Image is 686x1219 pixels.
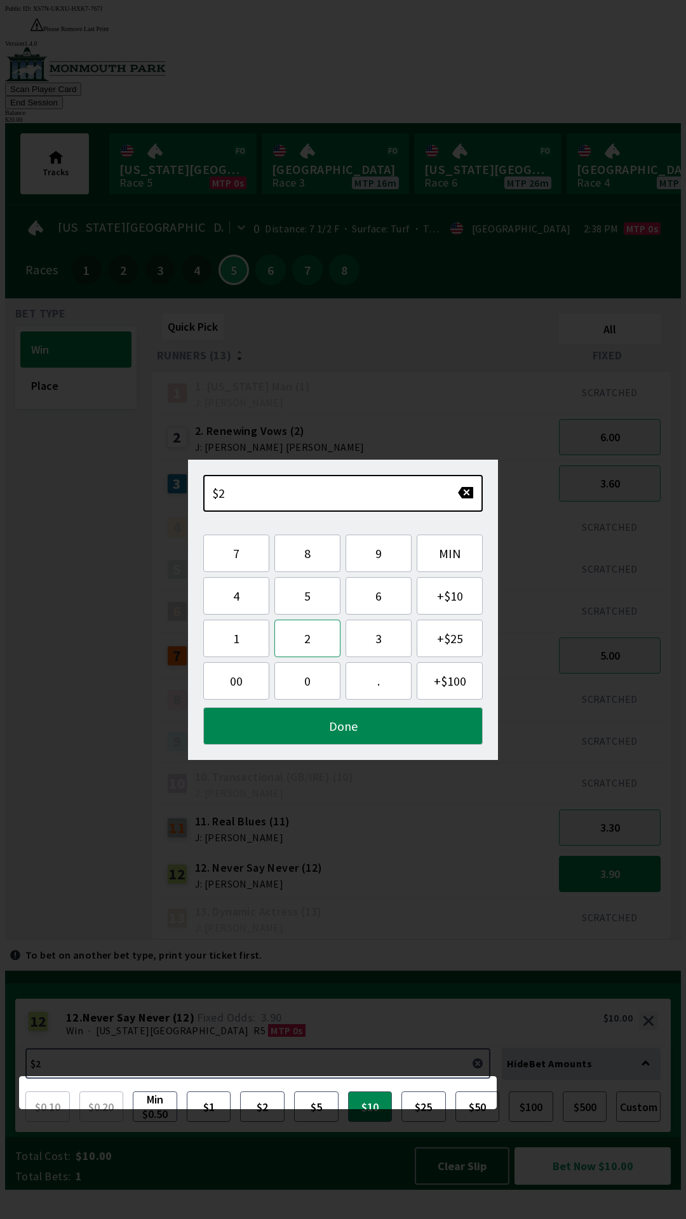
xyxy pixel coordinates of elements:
[214,718,472,734] span: Done
[427,545,472,561] span: MIN
[427,673,472,689] span: + $100
[274,577,340,615] button: 5
[346,620,412,657] button: 3
[417,577,483,615] button: +$10
[274,620,340,657] button: 2
[214,545,259,561] span: 7
[203,707,483,745] button: Done
[356,673,401,689] span: .
[417,535,483,572] button: MIN
[203,535,269,572] button: 7
[274,535,340,572] button: 8
[417,620,483,657] button: +$25
[203,577,269,615] button: 4
[346,535,412,572] button: 9
[212,485,225,501] span: $2
[427,588,472,604] span: + $10
[356,545,401,561] span: 9
[285,588,330,604] span: 5
[214,630,259,646] span: 1
[417,662,483,700] button: +$100
[203,662,269,700] button: 00
[285,673,330,689] span: 0
[214,588,259,604] span: 4
[427,630,472,646] span: + $25
[356,630,401,646] span: 3
[346,662,412,700] button: .
[346,577,412,615] button: 6
[203,620,269,657] button: 1
[285,545,330,561] span: 8
[274,662,340,700] button: 0
[356,588,401,604] span: 6
[214,673,259,689] span: 00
